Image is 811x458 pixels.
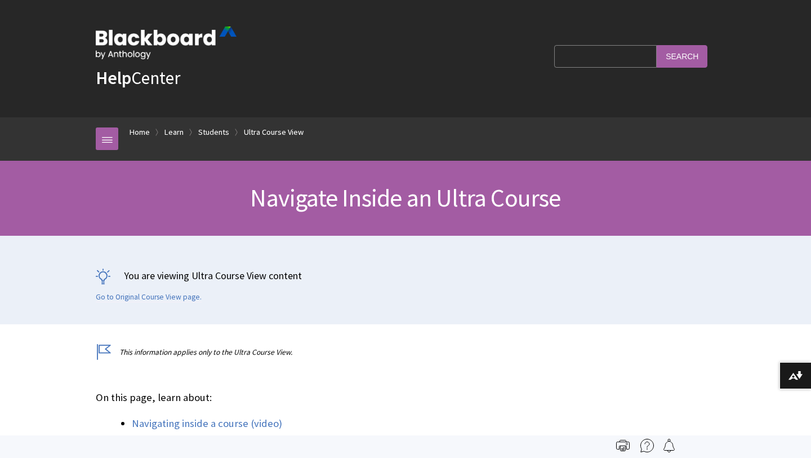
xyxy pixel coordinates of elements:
a: HelpCenter [96,67,180,89]
img: Print [616,439,630,452]
img: Follow this page [662,439,676,452]
img: Blackboard by Anthology [96,27,237,59]
img: More help [640,439,654,452]
a: Home [130,125,150,139]
input: Search [657,45,707,67]
a: Your course environment [132,434,244,448]
a: Go to Original Course View page. [96,292,202,302]
p: You are viewing Ultra Course View content [96,268,715,283]
a: Students [198,125,229,139]
strong: Help [96,67,131,89]
a: Ultra Course View [244,125,304,139]
a: Learn [164,125,184,139]
a: Navigating inside a course (video) [132,417,282,430]
span: Navigate Inside an Ultra Course [250,182,560,213]
p: This information applies only to the Ultra Course View. [96,347,715,358]
p: On this page, learn about: [96,390,715,405]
